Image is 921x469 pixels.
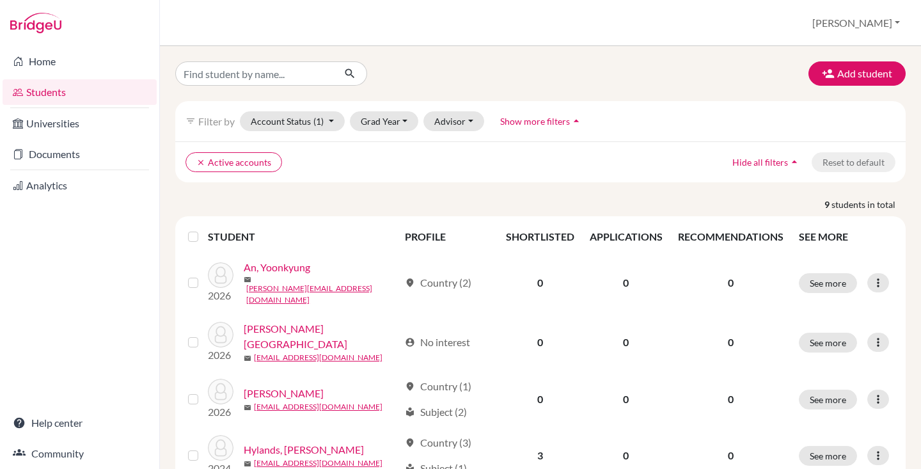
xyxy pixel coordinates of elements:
td: 0 [498,252,582,314]
span: mail [244,276,251,283]
button: clearActive accounts [185,152,282,172]
a: [EMAIL_ADDRESS][DOMAIN_NAME] [254,401,382,413]
button: See more [799,390,857,409]
span: mail [244,354,251,362]
button: See more [799,273,857,293]
th: STUDENT [208,221,397,252]
p: 2026 [208,404,233,420]
a: [EMAIL_ADDRESS][DOMAIN_NAME] [254,457,382,469]
th: SHORTLISTED [498,221,582,252]
td: 0 [582,252,670,314]
a: Analytics [3,173,157,198]
span: account_circle [405,337,415,347]
div: Country (2) [405,275,471,290]
th: APPLICATIONS [582,221,670,252]
a: Community [3,441,157,466]
a: Documents [3,141,157,167]
p: 0 [678,392,783,407]
p: 2026 [208,347,233,363]
p: 2026 [208,288,233,303]
a: [PERSON_NAME][GEOGRAPHIC_DATA] [244,321,399,352]
img: Hylands, Sky Alexander [208,435,233,461]
a: Home [3,49,157,74]
button: Advisor [423,111,484,131]
img: Donsri, Baiwan [208,322,233,347]
a: Help center [3,410,157,436]
th: RECOMMENDATIONS [670,221,791,252]
button: Show more filtersarrow_drop_up [489,111,594,131]
span: mail [244,460,251,468]
a: An, Yoonkyung [244,260,310,275]
div: No interest [405,335,470,350]
input: Find student by name... [175,61,334,86]
div: Subject (2) [405,404,467,420]
span: (1) [313,116,324,127]
th: SEE MORE [791,221,901,252]
td: 0 [498,371,582,427]
span: students in total [831,198,906,211]
p: 0 [678,275,783,290]
a: Universities [3,111,157,136]
button: See more [799,446,857,466]
img: Harding, Ben [208,379,233,404]
span: location_on [405,278,415,288]
img: An, Yoonkyung [208,262,233,288]
button: Hide all filtersarrow_drop_up [721,152,812,172]
span: local_library [405,407,415,417]
span: Filter by [198,115,235,127]
p: 0 [678,448,783,463]
button: [PERSON_NAME] [807,11,906,35]
span: location_on [405,381,415,392]
span: Hide all filters [732,157,788,168]
a: Students [3,79,157,105]
p: 0 [678,335,783,350]
button: Add student [808,61,906,86]
button: Grad Year [350,111,419,131]
strong: 9 [824,198,831,211]
td: 0 [582,314,670,371]
button: Reset to default [812,152,895,172]
img: Bridge-U [10,13,61,33]
span: Show more filters [500,116,570,127]
a: [PERSON_NAME][EMAIL_ADDRESS][DOMAIN_NAME] [246,283,399,306]
span: mail [244,404,251,411]
button: Account Status(1) [240,111,345,131]
i: filter_list [185,116,196,126]
a: Hylands, [PERSON_NAME] [244,442,364,457]
i: arrow_drop_up [788,155,801,168]
i: clear [196,158,205,167]
td: 0 [582,371,670,427]
a: [EMAIL_ADDRESS][DOMAIN_NAME] [254,352,382,363]
div: Country (1) [405,379,471,394]
div: Country (3) [405,435,471,450]
td: 0 [498,314,582,371]
i: arrow_drop_up [570,115,583,127]
th: PROFILE [397,221,498,252]
a: [PERSON_NAME] [244,386,324,401]
span: location_on [405,438,415,448]
button: See more [799,333,857,353]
